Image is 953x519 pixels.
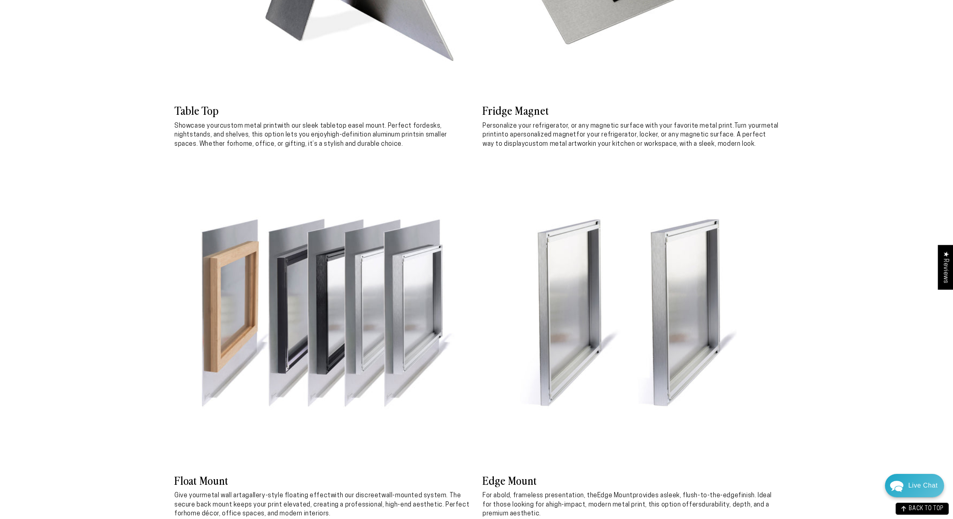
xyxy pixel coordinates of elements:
strong: sleek, flush-to-the-edge [664,492,738,499]
h3: Float Mount [174,473,470,487]
strong: custom metal artwork [525,141,591,147]
img: Helga [92,12,113,33]
strong: high-definition aluminum prints [327,132,419,138]
strong: metal wall art [202,492,242,499]
h3: Table Top [174,103,470,117]
div: Chat widget toggle [885,474,944,497]
div: We'll respond as soon as we can. [12,37,160,44]
h3: Fridge Magnet [483,103,779,117]
strong: home, office, or gifting [236,141,305,147]
span: Re:amaze [86,230,109,236]
strong: durability, depth, and a premium aesthetic [483,502,769,517]
img: John [75,12,96,33]
strong: custom metal print [220,123,278,129]
div: Contact Us Directly [908,474,938,497]
span: We run on [62,231,109,235]
strong: personalized magnet [514,132,576,138]
strong: Edge Mount [597,492,633,499]
strong: home décor, office spaces, and modern interiors [184,511,329,517]
p: Showcase your with our sleek tabletop easel mount. Perfect for , this option lets you enjoy in sm... [174,122,470,149]
p: Personalize your refrigerator, or any magnetic surface with your favorite metal print.Turn your i... [483,122,779,149]
p: For a , the provides a finish. Ideal for those looking for a , this option offers . [483,491,779,518]
p: Give your a with our discreet . The secure back mount keeps your print elevated, creating a profe... [174,491,470,518]
strong: high-impact, modern metal print [549,502,646,508]
strong: wall-mounted system [381,492,446,499]
span: BACK TO TOP [909,506,944,512]
strong: gallery-style floating effect [245,492,330,499]
strong: bold, frameless presentation [497,492,584,499]
h3: Edge Mount [483,473,779,487]
div: Click to open Judge.me floating reviews tab [938,245,953,289]
img: Marie J [58,12,79,33]
a: Send a Message [54,243,117,256]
